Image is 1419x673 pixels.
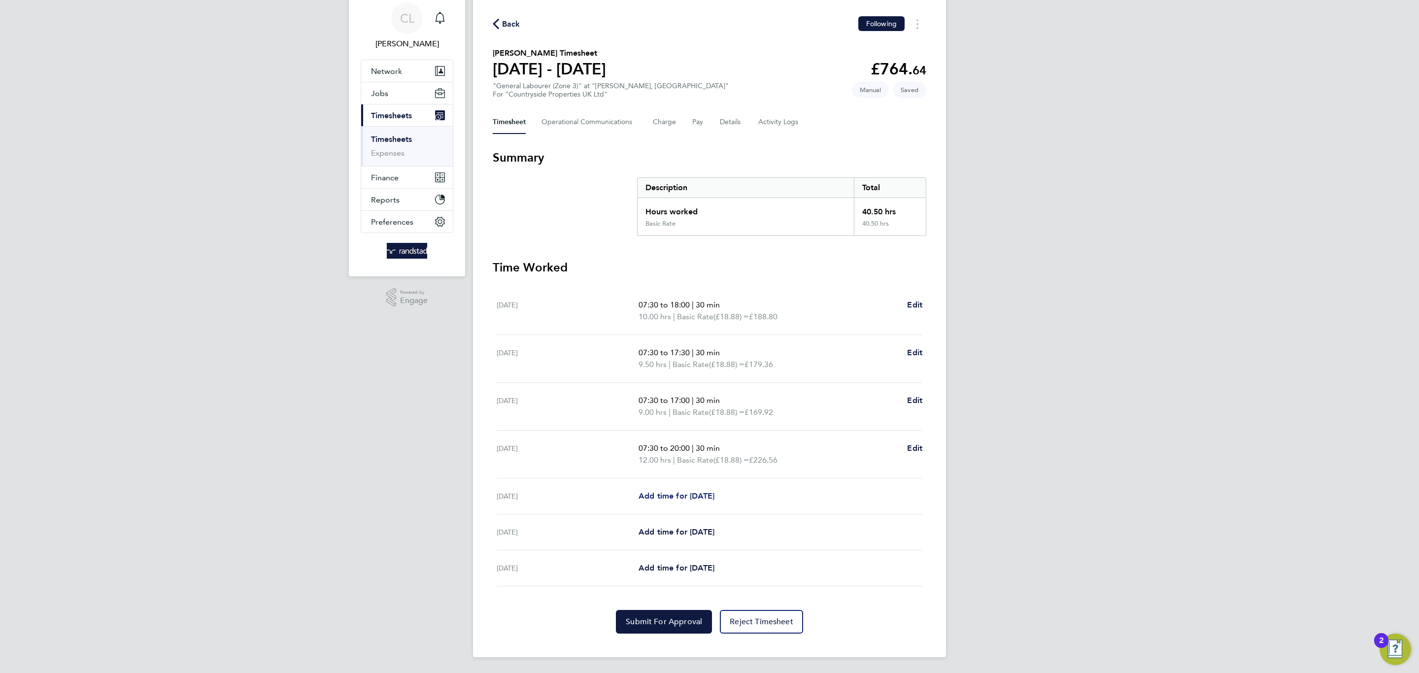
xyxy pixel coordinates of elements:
div: Basic Rate [645,220,676,228]
span: (£18.88) = [713,312,749,321]
div: Total [854,178,926,198]
h3: Time Worked [493,260,926,275]
span: 30 min [696,396,720,405]
button: Back [493,18,520,30]
button: Jobs [361,82,453,104]
a: Expenses [371,148,405,158]
button: Network [361,60,453,82]
span: 30 min [696,443,720,453]
img: randstad-logo-retina.png [387,243,428,259]
span: Reports [371,195,400,204]
a: Add time for [DATE] [639,490,714,502]
a: Edit [907,347,922,359]
div: [DATE] [497,395,639,418]
button: Reject Timesheet [720,610,803,634]
span: Add time for [DATE] [639,527,714,537]
div: Timesheets [361,126,453,166]
span: Edit [907,443,922,453]
span: £179.36 [744,360,773,369]
span: | [692,348,694,357]
span: This timesheet was manually created. [852,82,889,98]
span: Basic Rate [673,359,709,370]
div: Description [638,178,854,198]
span: 9.00 hrs [639,407,667,417]
span: Submit For Approval [626,617,702,627]
button: Preferences [361,211,453,233]
span: CL [400,12,414,25]
button: Open Resource Center, 2 new notifications [1380,634,1411,665]
span: | [673,455,675,465]
span: Add time for [DATE] [639,563,714,572]
div: [DATE] [497,347,639,370]
span: £226.56 [749,455,777,465]
span: 30 min [696,348,720,357]
span: | [692,443,694,453]
span: Jobs [371,89,388,98]
div: [DATE] [497,526,639,538]
div: [DATE] [497,299,639,323]
section: Timesheet [493,150,926,634]
span: | [669,360,671,369]
span: Preferences [371,217,413,227]
h3: Summary [493,150,926,166]
span: This timesheet is Saved. [893,82,926,98]
div: "General Labourer (Zone 3)" at "[PERSON_NAME], [GEOGRAPHIC_DATA]" [493,82,729,99]
div: Summary [637,177,926,236]
button: Timesheets Menu [909,16,926,32]
h2: [PERSON_NAME] Timesheet [493,47,606,59]
span: Basic Rate [677,311,713,323]
span: 07:30 to 20:00 [639,443,690,453]
button: Timesheets [361,104,453,126]
button: Submit For Approval [616,610,712,634]
div: 40.50 hrs [854,220,926,236]
span: 07:30 to 17:30 [639,348,690,357]
a: Add time for [DATE] [639,526,714,538]
a: Go to home page [361,243,453,259]
span: 07:30 to 18:00 [639,300,690,309]
span: Charlotte Lockeridge [361,38,453,50]
span: Network [371,67,402,76]
span: 10.00 hrs [639,312,671,321]
span: Timesheets [371,111,412,120]
div: [DATE] [497,442,639,466]
span: Add time for [DATE] [639,491,714,501]
span: 30 min [696,300,720,309]
span: Finance [371,173,399,182]
button: Operational Communications [541,110,637,134]
div: 2 [1379,640,1384,653]
span: Basic Rate [673,406,709,418]
button: Following [858,16,905,31]
a: Add time for [DATE] [639,562,714,574]
a: Timesheets [371,135,412,144]
button: Reports [361,189,453,210]
span: 9.50 hrs [639,360,667,369]
div: [DATE] [497,562,639,574]
button: Pay [692,110,704,134]
span: | [692,300,694,309]
button: Finance [361,167,453,188]
h1: [DATE] - [DATE] [493,59,606,79]
span: 12.00 hrs [639,455,671,465]
span: | [669,407,671,417]
span: (£18.88) = [709,360,744,369]
a: Powered byEngage [386,288,428,307]
button: Timesheet [493,110,526,134]
span: Back [502,18,520,30]
span: Powered by [400,288,428,297]
span: Edit [907,396,922,405]
a: Edit [907,299,922,311]
div: [DATE] [497,490,639,502]
a: Edit [907,442,922,454]
span: Engage [400,297,428,305]
span: £188.80 [749,312,777,321]
span: | [673,312,675,321]
button: Details [720,110,743,134]
div: 40.50 hrs [854,198,926,220]
span: | [692,396,694,405]
button: Activity Logs [758,110,800,134]
span: 64 [912,63,926,77]
span: Basic Rate [677,454,713,466]
span: Edit [907,348,922,357]
span: Following [866,19,897,28]
button: Charge [653,110,676,134]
